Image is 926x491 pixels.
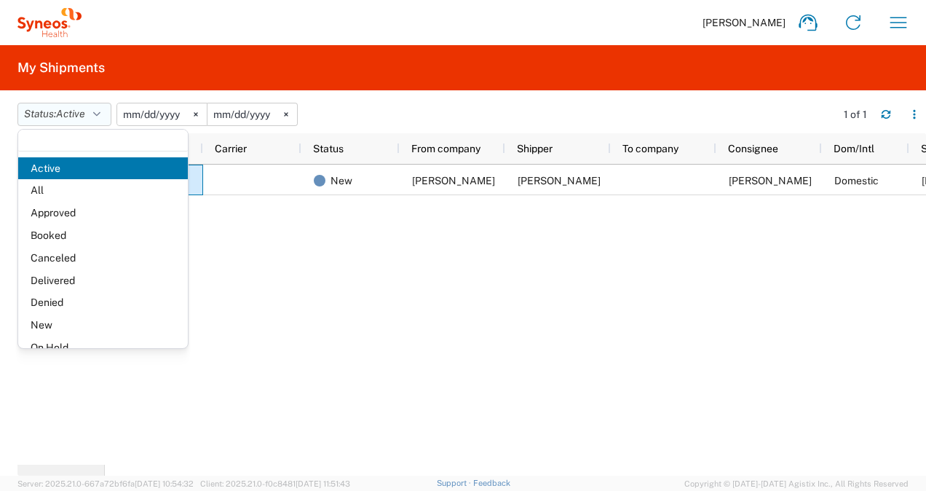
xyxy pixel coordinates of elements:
span: From company [411,143,480,154]
span: Teren James [729,175,812,186]
span: Dom/Intl [834,143,874,154]
span: Shipper [517,143,553,154]
span: Denied [18,291,188,314]
input: Not set [117,103,207,125]
span: Approved [18,202,188,224]
span: New [331,165,352,196]
span: Client: 2025.21.0-f0c8481 [200,479,350,488]
span: [DATE] 11:51:43 [296,479,350,488]
span: Teren James [412,175,495,186]
span: Status [313,143,344,154]
input: Not set [207,103,297,125]
button: Status:Active [17,103,111,126]
span: Server: 2025.21.0-667a72bf6fa [17,479,194,488]
a: Feedback [473,479,510,487]
span: Consignee [728,143,778,154]
span: Active [56,108,85,119]
a: Support [437,479,473,487]
span: Booked [18,224,188,247]
span: Canceled [18,247,188,270]
span: [DATE] 10:54:32 [135,479,194,488]
h2: My Shipments [17,59,105,76]
span: On Hold [18,337,188,359]
span: Active [18,157,188,180]
span: New [18,314,188,337]
span: All [18,179,188,202]
span: Teren James [518,175,601,186]
span: To company [622,143,678,154]
div: 1 of 1 [844,108,869,121]
span: Copyright © [DATE]-[DATE] Agistix Inc., All Rights Reserved [684,477,909,490]
span: Carrier [215,143,247,154]
span: [PERSON_NAME] [703,16,785,29]
span: Delivered [18,270,188,292]
span: Domestic [834,175,879,186]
